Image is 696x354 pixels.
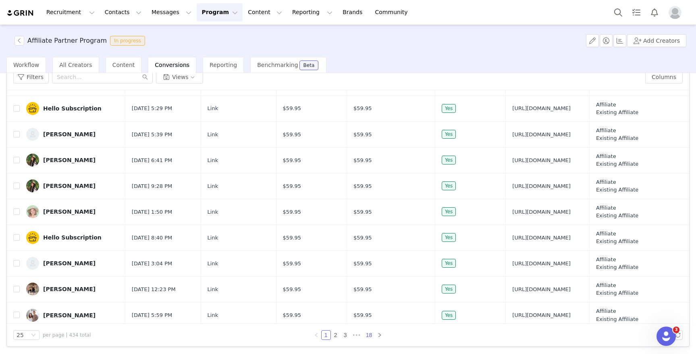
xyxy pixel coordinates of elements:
a: 18 [364,331,375,339]
button: Filters [13,71,49,83]
span: $59.95 [353,104,372,112]
span: [URL][DOMAIN_NAME] [512,260,571,268]
img: 16f21a5b-14ab-4a6a-b52a-274e5cf68cb8.jpg [26,231,39,244]
li: Next Page [375,330,384,340]
img: 7dd5b147-eb09-45fb-92a6-ce554ccdafc2.jpg [26,179,39,192]
a: [PERSON_NAME] [26,179,119,192]
li: Previous Page [312,330,321,340]
span: Yes [442,207,456,216]
span: Link [208,285,218,294]
li: Next 3 Pages [350,330,363,340]
span: Affiliate Existing Affiliate [596,281,638,297]
span: [URL][DOMAIN_NAME] [512,208,571,216]
button: Program [197,3,243,21]
div: Hello Subscription [43,234,102,241]
span: Affiliate Existing Affiliate [596,178,638,194]
div: [PERSON_NAME] [43,286,96,292]
img: 9b9748b6-ad7d-435a-96d9-1c6efd031d57--s.jpg [26,128,39,141]
img: 9b9748b6-ad7d-435a-96d9-1c6efd031d57--s.jpg [26,257,39,270]
button: Content [243,3,287,21]
li: 18 [363,330,375,340]
button: Columns [645,71,683,83]
span: Affiliate Existing Affiliate [596,204,638,220]
div: Hello Subscription [43,105,102,112]
span: Link [208,131,218,139]
img: grin logo [6,9,35,17]
span: $59.95 [353,131,372,139]
a: 1 [322,331,330,339]
span: $59.95 [283,260,301,268]
a: [PERSON_NAME] [26,257,119,270]
span: Yes [442,233,456,242]
span: Affiliate Existing Affiliate [596,230,638,246]
span: per page | 434 total [43,331,91,339]
span: [URL][DOMAIN_NAME] [512,285,571,294]
a: 3 [341,331,350,339]
button: Views [156,71,203,83]
a: Hello Subscription [26,102,119,115]
img: 6c27a0d8-6953-4c88-bd1b-505d7d9dca2f.jpg [26,309,39,322]
img: d58c595f-a63b-42d4-a759-39278494a09b.jpg [26,283,39,296]
button: Recruitment [42,3,100,21]
span: $59.95 [353,182,372,190]
span: $59.95 [283,131,301,139]
a: [PERSON_NAME] [26,128,119,141]
span: [DATE] 5:29 PM [132,104,172,112]
span: $59.95 [353,260,372,268]
span: Yes [442,130,456,139]
a: [PERSON_NAME] [26,205,119,218]
span: $59.95 [353,311,372,319]
span: Yes [442,285,456,294]
button: Search [609,3,627,21]
span: Conversions [155,62,189,68]
img: placeholder-profile.jpg [669,6,681,19]
a: Brands [338,3,370,21]
span: Yes [442,311,456,320]
span: Affiliate Existing Affiliate [596,127,638,142]
a: Community [370,3,416,21]
iframe: Intercom live chat [657,327,676,346]
li: 1 [321,330,331,340]
div: Beta [303,63,315,68]
a: 2 [331,331,340,339]
span: Link [208,234,218,242]
span: [DATE] 9:28 PM [132,182,172,190]
li: 3 [341,330,350,340]
button: Contacts [100,3,146,21]
span: Link [208,156,218,165]
button: Notifications [646,3,663,21]
span: $59.95 [283,104,301,112]
span: Yes [442,104,456,113]
span: $59.95 [283,311,301,319]
span: Affiliate Existing Affiliate [596,101,638,117]
a: [PERSON_NAME] [26,309,119,322]
a: [PERSON_NAME] [26,283,119,296]
div: [PERSON_NAME] [43,260,96,267]
a: Hello Subscription [26,231,119,244]
span: All Creators [59,62,92,68]
span: Link [208,182,218,190]
span: [DATE] 12:23 PM [132,285,176,294]
i: icon: search [142,74,148,80]
span: Reporting [210,62,237,68]
span: [DATE] 1:50 PM [132,208,172,216]
span: Link [208,260,218,268]
span: $59.95 [283,285,301,294]
button: Profile [664,6,690,19]
span: Affiliate Existing Affiliate [596,256,638,271]
div: [PERSON_NAME] [43,208,96,215]
span: [DATE] 3:04 PM [132,260,172,268]
span: Affiliate Existing Affiliate [596,152,638,168]
span: [DATE] 6:41 PM [132,156,172,165]
a: Tasks [627,3,645,21]
span: Workflow [13,62,39,68]
button: Reporting [287,3,337,21]
span: $59.95 [353,208,372,216]
span: Yes [442,156,456,165]
li: 2 [331,330,341,340]
span: $59.95 [353,234,372,242]
input: Search... [52,71,153,83]
span: $59.95 [353,156,372,165]
button: Messages [147,3,196,21]
img: 08154dcd-76b2-47f8-a229-dc6db5c69f76.jpg [26,205,39,218]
